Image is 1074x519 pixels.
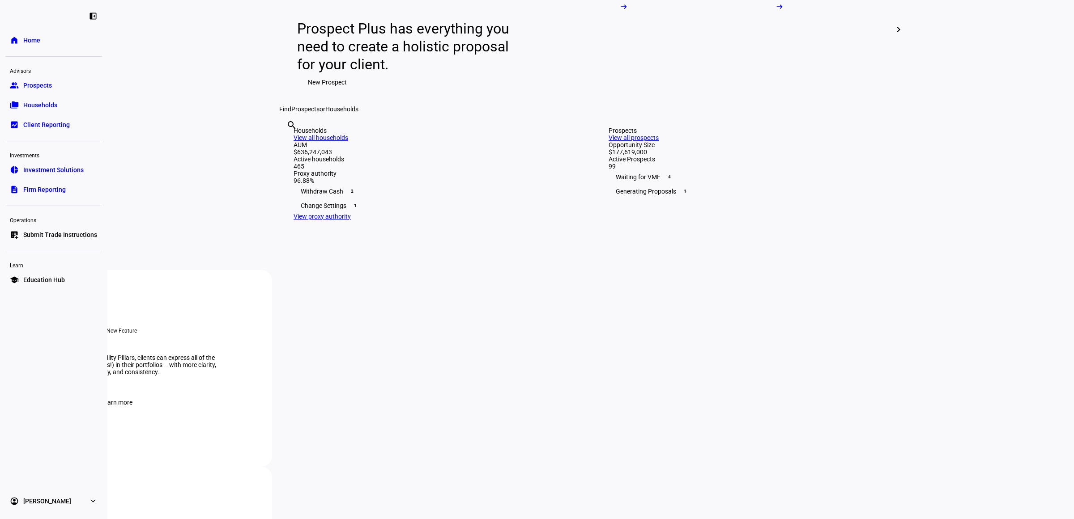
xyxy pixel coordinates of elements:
[5,161,102,179] a: pie_chartInvestment Solutions
[89,12,98,21] eth-mat-symbol: left_panel_close
[23,165,84,174] span: Investment Solutions
[279,105,902,113] div: Find or
[10,36,19,45] eth-mat-symbol: home
[286,132,288,143] input: Enter name of prospect or household
[10,81,19,90] eth-mat-symbol: group
[609,170,888,184] div: Waiting for VME
[609,184,888,198] div: Generating Proposals
[619,2,628,11] mat-icon: arrow_right_alt
[10,230,19,239] eth-mat-symbol: list_alt_add
[775,2,784,11] mat-icon: arrow_right_alt
[666,173,673,181] span: 4
[893,24,904,35] mat-icon: chevron_right
[23,120,70,129] span: Client Reporting
[23,185,66,194] span: Firm Reporting
[609,134,659,141] a: View all prospects
[10,497,19,506] eth-mat-symbol: account_circle
[294,148,573,156] div: $636,247,043
[5,76,102,94] a: groupProspects
[286,120,297,131] mat-icon: search
[294,213,351,220] a: View proxy authority
[23,497,71,506] span: [PERSON_NAME]
[89,497,98,506] eth-mat-symbol: expand_more
[23,230,97,239] span: Submit Trade Instructions
[297,20,518,73] div: Prospect Plus has everything you need to create a holistic proposal for your client.
[5,213,102,226] div: Operations
[5,258,102,271] div: Learn
[294,198,573,213] div: Change Settings
[294,127,573,134] div: Households
[294,170,573,177] div: Proxy authority
[23,81,52,90] span: Prospects
[10,185,19,194] eth-mat-symbol: description
[5,116,102,134] a: bid_landscapeClient Reporting
[609,127,888,134] div: Prospects
[10,120,19,129] eth-mat-symbol: bid_landscape
[325,105,358,113] span: Households
[609,156,888,163] div: Active Prospects
[5,64,102,76] div: Advisors
[5,31,102,49] a: homeHome
[101,393,132,411] span: Learn more
[294,184,573,198] div: Withdraw Cash
[5,96,102,114] a: folder_copyHouseholds
[294,134,348,141] a: View all households
[23,101,57,110] span: Households
[23,275,65,284] span: Education Hub
[609,148,888,156] div: $177,619,000
[294,177,573,184] div: 96.88%
[90,393,143,411] button: Learn more
[5,181,102,198] a: descriptionFirm Reporting
[5,148,102,161] div: Investments
[609,141,888,148] div: Opportunity Size
[349,188,356,195] span: 2
[107,327,137,334] div: New Feature
[4,354,228,376] div: With Ethic’s refreshed Sustainability Pillars, clients can express all of the same values (and a ...
[294,156,573,163] div: Active households
[291,105,320,113] span: Prospects
[294,163,573,170] div: 465
[23,36,40,45] span: Home
[297,73,358,91] button: New Prospect
[682,188,689,195] span: 1
[294,141,573,148] div: AUM
[10,275,19,284] eth-mat-symbol: school
[609,163,888,170] div: 99
[10,101,19,110] eth-mat-symbol: folder_copy
[352,202,359,209] span: 1
[10,165,19,174] eth-mat-symbol: pie_chart
[308,73,347,91] span: New Prospect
